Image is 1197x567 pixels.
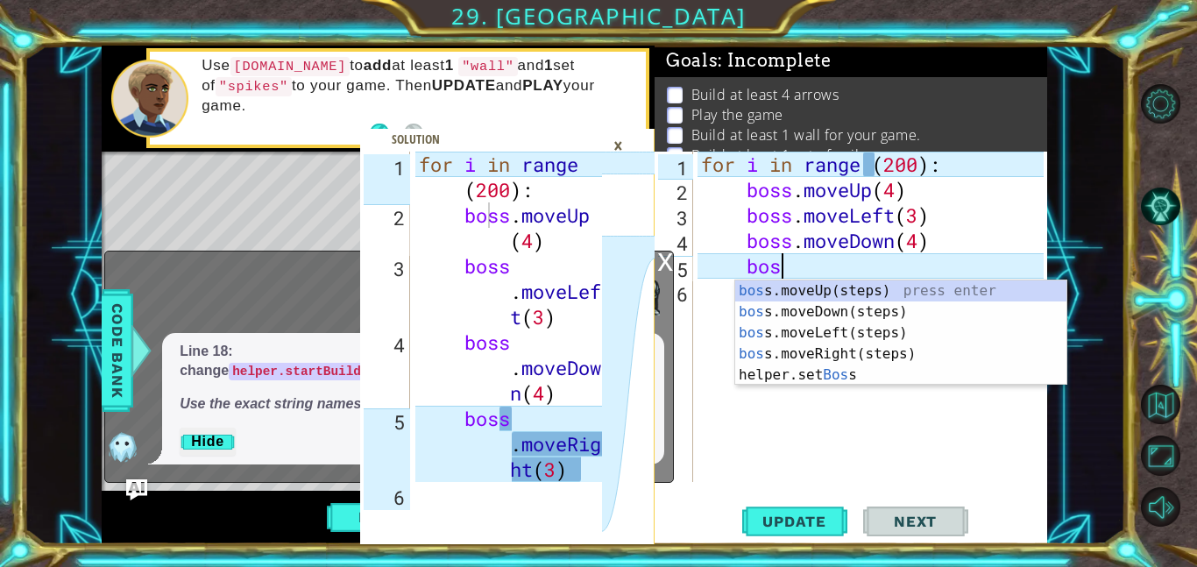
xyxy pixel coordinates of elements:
div: 5 [658,256,693,281]
code: helper.startBuild("wallt") [229,363,433,380]
div: 3 [658,205,693,230]
button: Mute [1141,487,1180,527]
code: "spikes" [216,77,292,96]
button: Back to Map [1141,385,1180,424]
p: Build at least 1 wall for your game. [691,125,921,145]
button: Ask AI [126,479,147,500]
span: Code Bank [103,297,131,404]
div: 4 [364,332,410,408]
div: 1 [658,154,693,180]
div: 2 [364,205,410,256]
div: Solution [383,131,449,148]
div: 6 [364,485,410,510]
button: Maximize Browser [1141,436,1180,475]
div: 3 [364,256,410,332]
button: Next [863,501,968,541]
button: AI Hint [1141,187,1180,226]
span: Goals [666,50,832,72]
button: Level Options [1141,84,1180,124]
div: 4 [658,230,693,256]
p: Use to at least and set of to your game. Then and your game. [202,56,633,116]
button: Play [327,500,429,534]
span: Next [876,513,954,530]
button: Update [742,501,847,541]
div: 1 [364,154,410,205]
div: 6 [658,281,693,307]
img: AI [105,429,140,464]
div: x [657,252,673,269]
code: [DOMAIN_NAME] [230,57,351,76]
p: Build at least 1 set of spikes. [691,145,882,165]
div: 5 [364,408,410,485]
p: Line 18: change to [180,342,647,382]
a: Back to Map [1144,379,1197,430]
div: 2 [658,180,693,205]
p: Build at least 4 arrows [691,85,839,104]
span: Update [745,513,844,530]
em: Use the exact string names from the code bank for building. [180,396,579,411]
button: Hide [180,428,236,456]
p: Play the game [691,105,783,124]
span: : Incomplete [718,50,831,71]
div: × [605,131,632,160]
